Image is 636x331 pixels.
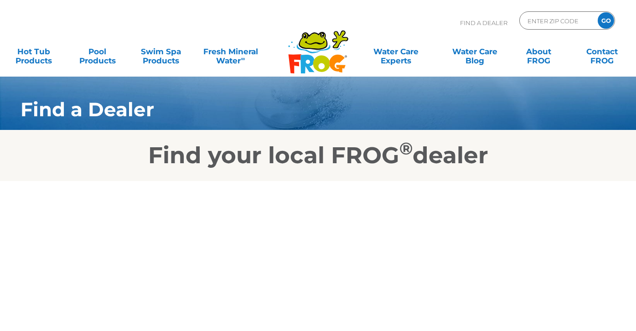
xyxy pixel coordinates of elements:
sup: ∞ [241,55,245,62]
sup: ® [399,138,413,159]
h1: Find a Dealer [21,98,567,120]
img: Frog Products Logo [283,18,353,74]
a: PoolProducts [72,42,122,61]
a: AboutFROG [514,42,563,61]
a: Fresh MineralWater∞ [200,42,262,61]
p: Find A Dealer [460,11,507,34]
input: GO [598,12,614,29]
a: Swim SpaProducts [136,42,186,61]
h2: Find your local FROG dealer [7,142,629,169]
a: Water CareBlog [450,42,500,61]
a: Hot TubProducts [9,42,58,61]
a: Water CareExperts [356,42,436,61]
a: ContactFROG [578,42,627,61]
